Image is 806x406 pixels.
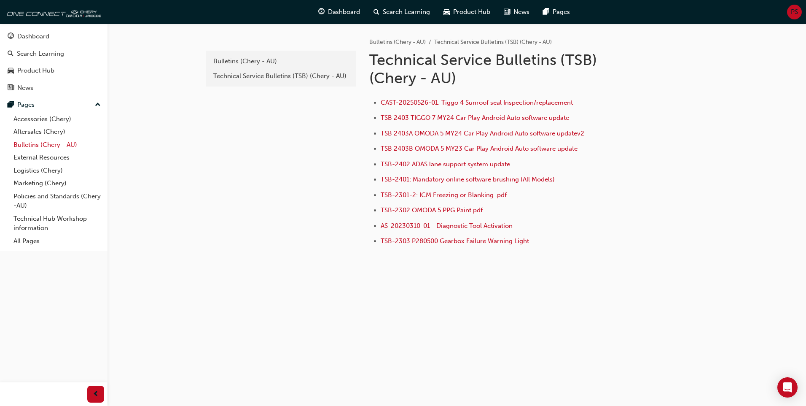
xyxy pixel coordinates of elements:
span: Pages [553,7,570,17]
a: Search Learning [3,46,104,62]
span: Search Learning [383,7,430,17]
a: Aftersales (Chery) [10,125,104,138]
a: Product Hub [3,63,104,78]
a: TSB 2403 TIGGO 7 MY24 Car Play Android Auto software update [381,114,569,122]
a: TSB-2303 P280500 Gearbox Failure Warning Light [381,237,529,245]
span: car-icon [443,7,450,17]
a: Bulletins (Chery - AU) [209,54,352,69]
a: Bulletins (Chery - AU) [369,38,426,46]
a: TSB-2401: Mandatory online software brushing (All Models) [381,176,555,183]
span: guage-icon [318,7,325,17]
span: car-icon [8,67,14,75]
span: up-icon [95,100,101,111]
a: Accessories (Chery) [10,113,104,126]
a: CAST-20250526-01: Tiggo 4 Sunroof seal Inspection/replacement [381,99,573,106]
button: DashboardSearch LearningProduct HubNews [3,27,104,97]
a: TSB-2402 ADAS lane support system update [381,160,510,168]
div: Technical Service Bulletins (TSB) (Chery - AU) [213,71,348,81]
span: pages-icon [543,7,549,17]
a: pages-iconPages [536,3,577,21]
a: search-iconSearch Learning [367,3,437,21]
div: Search Learning [17,49,64,59]
button: Pages [3,97,104,113]
div: Open Intercom Messenger [777,377,798,398]
a: TSB-2302 OMODA 5 PPG Paint.pdf [381,206,483,214]
span: Product Hub [453,7,490,17]
span: search-icon [373,7,379,17]
a: guage-iconDashboard [312,3,367,21]
a: AS-20230310-01 - Diagnostic Tool Activation [381,222,513,230]
span: news-icon [8,84,14,92]
a: news-iconNews [497,3,536,21]
a: Logistics (Chery) [10,164,104,177]
span: Dashboard [328,7,360,17]
div: Bulletins (Chery - AU) [213,57,348,66]
a: TSB 2403A OMODA 5 MY24 Car Play Android Auto software updatev2 [381,130,584,137]
div: Pages [17,100,35,110]
span: guage-icon [8,33,14,41]
span: news-icon [504,7,510,17]
a: Policies and Standards (Chery -AU) [10,190,104,212]
span: News [513,7,529,17]
a: Dashboard [3,29,104,44]
a: Bulletins (Chery - AU) [10,138,104,152]
a: Marketing (Chery) [10,177,104,190]
span: pages-icon [8,101,14,109]
img: oneconnect [4,3,101,20]
span: prev-icon [93,389,99,400]
span: PS [791,7,798,17]
div: Product Hub [17,66,54,76]
li: Technical Service Bulletins (TSB) (Chery - AU) [434,38,552,47]
a: News [3,80,104,96]
a: External Resources [10,151,104,164]
a: TSB 2403B OMODA 5 MY23 Car Play Android Auto software update [381,145,578,152]
h1: Technical Service Bulletins (TSB) (Chery - AU) [369,51,646,87]
a: All Pages [10,235,104,248]
button: PS [787,5,802,19]
div: News [17,83,33,93]
a: TSB-2301-2: ICM Freezing or Blanking .pdf [381,191,507,199]
a: car-iconProduct Hub [437,3,497,21]
div: Dashboard [17,32,49,41]
a: Technical Hub Workshop information [10,212,104,235]
span: search-icon [8,50,13,58]
a: Technical Service Bulletins (TSB) (Chery - AU) [209,69,352,84]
